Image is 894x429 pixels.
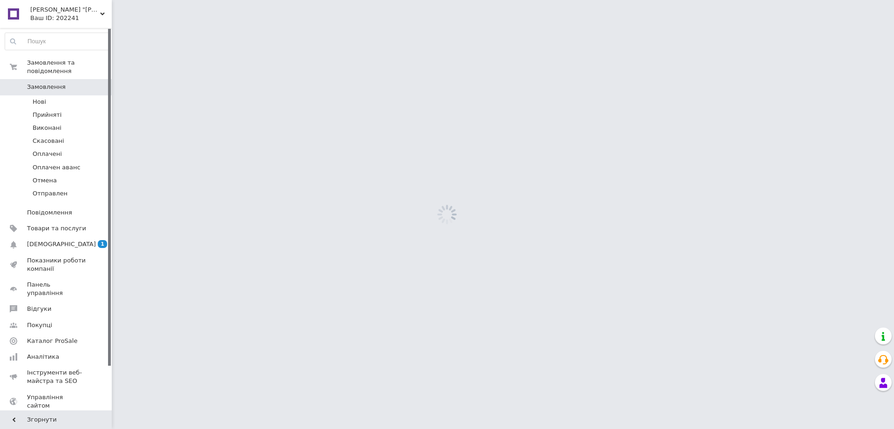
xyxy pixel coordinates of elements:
span: Покупці [27,321,52,329]
span: Панель управління [27,281,86,297]
span: [DEMOGRAPHIC_DATA] [27,240,96,248]
span: Отмена [33,176,57,185]
span: 1 [98,240,107,248]
span: Замовлення [27,83,66,91]
span: Ательє "OSHMANIN" [30,6,100,14]
span: Прийняті [33,111,61,119]
span: Каталог ProSale [27,337,77,345]
span: Управління сайтом [27,393,86,410]
span: Оплачен аванс [33,163,81,172]
span: Отправлен [33,189,68,198]
span: Оплачені [33,150,62,158]
span: Виконані [33,124,61,132]
span: Аналітика [27,353,59,361]
span: Товари та послуги [27,224,86,233]
span: Показники роботи компанії [27,256,86,273]
input: Пошук [5,33,109,50]
div: Ваш ID: 202241 [30,14,112,22]
span: Скасовані [33,137,64,145]
span: Замовлення та повідомлення [27,59,112,75]
span: Інструменти веб-майстра та SEO [27,369,86,385]
span: Відгуки [27,305,51,313]
span: Нові [33,98,46,106]
span: Повідомлення [27,208,72,217]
